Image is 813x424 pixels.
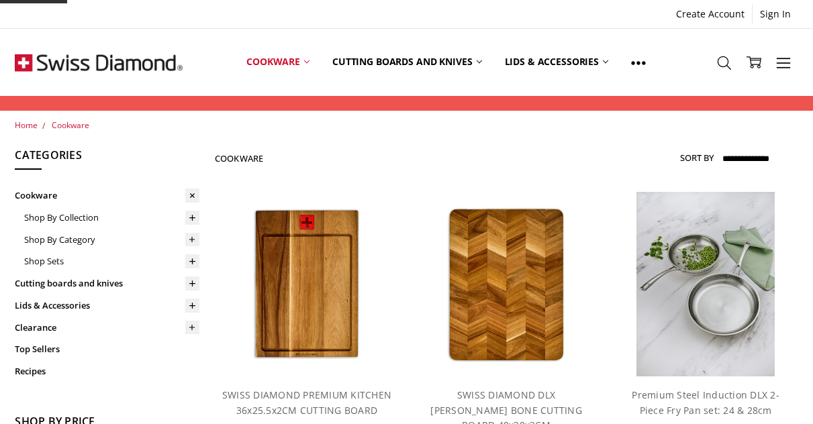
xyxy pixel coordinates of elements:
[753,5,798,23] a: Sign In
[636,192,775,376] img: Premium steel DLX 2pc fry pan set (28 and 24cm) life style shot
[15,338,199,360] a: Top Sellers
[236,192,378,376] img: SWISS DIAMOND PREMIUM KITCHEN 36x25.5x2CM CUTTING BOARD
[15,184,199,207] a: Cookware
[24,207,199,229] a: Shop By Collection
[24,229,199,251] a: Shop By Category
[493,32,620,92] a: Lids & Accessories
[431,192,581,376] img: SWISS DIAMOND DLX HERRING BONE CUTTING BOARD 40x30x3CM
[632,388,779,416] a: Premium Steel Induction DLX 2-Piece Fry Pan set: 24 & 28cm
[620,32,657,93] a: Show All
[15,272,199,295] a: Cutting boards and knives
[15,29,183,96] img: Free Shipping On Every Order
[24,250,199,272] a: Shop Sets
[52,119,89,131] a: Cookware
[15,119,38,131] a: Home
[321,32,493,92] a: Cutting boards and knives
[669,5,752,23] a: Create Account
[15,317,199,339] a: Clearance
[215,153,264,164] h1: Cookware
[222,388,391,416] a: SWISS DIAMOND PREMIUM KITCHEN 36x25.5x2CM CUTTING BOARD
[215,192,399,376] a: SWISS DIAMOND PREMIUM KITCHEN 36x25.5x2CM CUTTING BOARD
[614,192,798,376] a: Premium steel DLX 2pc fry pan set (28 and 24cm) life style shot
[235,32,321,92] a: Cookware
[680,147,714,168] label: Sort By
[414,192,599,376] a: SWISS DIAMOND DLX HERRING BONE CUTTING BOARD 40x30x3CM
[15,360,199,382] a: Recipes
[15,147,199,170] h5: Categories
[15,295,199,317] a: Lids & Accessories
